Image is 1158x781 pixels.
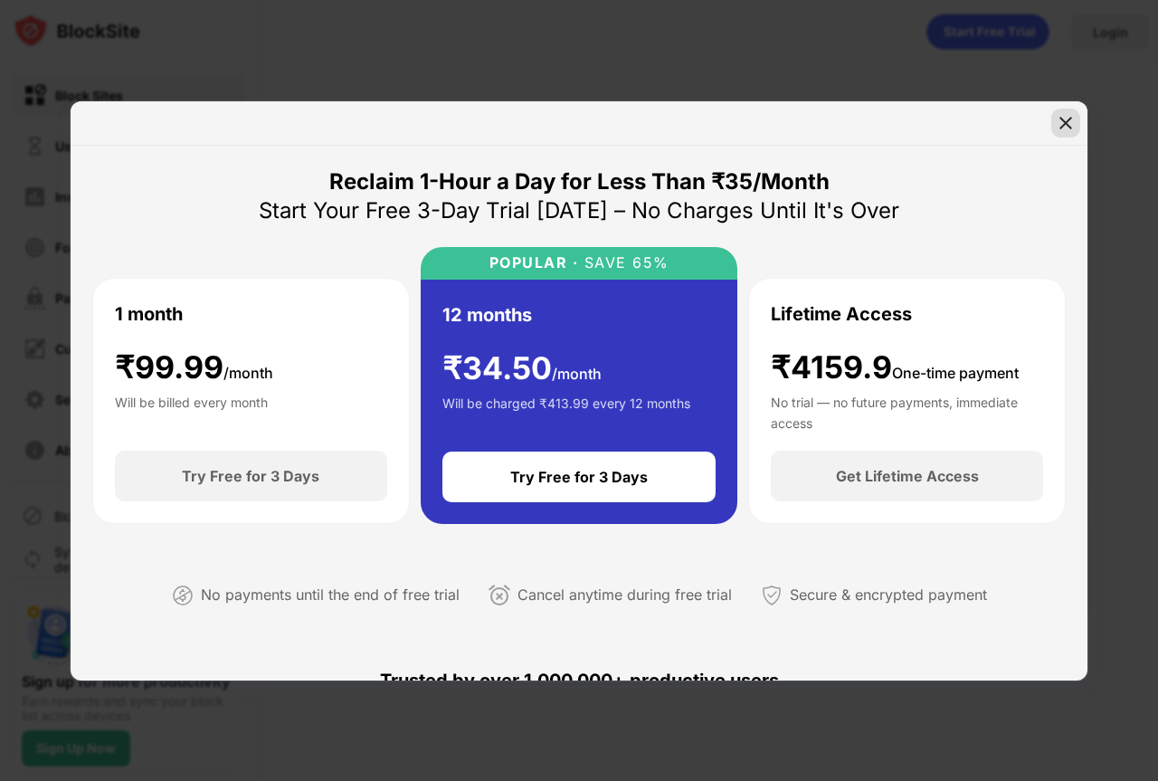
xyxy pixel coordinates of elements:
[115,393,268,429] div: Will be billed every month
[442,394,690,430] div: Will be charged ₹413.99 every 12 months
[489,585,510,606] img: cancel-anytime
[761,585,783,606] img: secured-payment
[836,467,979,485] div: Get Lifetime Access
[489,254,579,271] div: POPULAR ·
[771,349,1019,386] div: ₹4159.9
[182,467,319,485] div: Try Free for 3 Days
[510,468,648,486] div: Try Free for 3 Days
[223,364,273,382] span: /month
[578,254,669,271] div: SAVE 65%
[115,300,183,328] div: 1 month
[552,365,602,383] span: /month
[790,582,987,608] div: Secure & encrypted payment
[771,300,912,328] div: Lifetime Access
[517,582,732,608] div: Cancel anytime during free trial
[771,393,1043,429] div: No trial — no future payments, immediate access
[329,167,830,196] div: Reclaim 1-Hour a Day for Less Than ₹35/Month
[892,364,1019,382] span: One-time payment
[172,585,194,606] img: not-paying
[92,637,1066,724] div: Trusted by over 1,000,000+ productive users
[442,301,532,329] div: 12 months
[442,350,602,387] div: ₹ 34.50
[259,196,899,225] div: Start Your Free 3-Day Trial [DATE] – No Charges Until It's Over
[115,349,273,386] div: ₹ 99.99
[201,582,460,608] div: No payments until the end of free trial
